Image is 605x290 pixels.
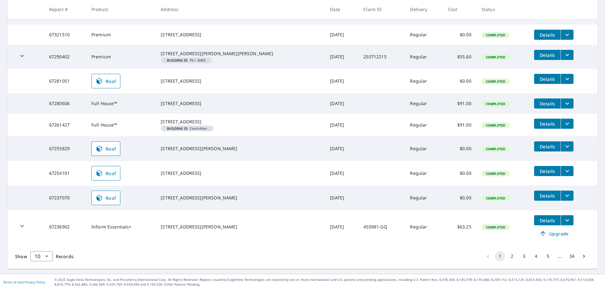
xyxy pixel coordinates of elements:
[405,69,443,93] td: Regular
[44,161,86,186] td: 67254101
[91,191,120,205] a: Roof
[325,93,358,114] td: [DATE]
[405,25,443,45] td: Regular
[538,101,557,107] span: Details
[161,195,320,201] div: [STREET_ADDRESS][PERSON_NAME]
[325,161,358,186] td: [DATE]
[15,253,27,259] span: Show
[44,136,86,161] td: 67255829
[495,251,505,261] button: page 1
[325,69,358,93] td: [DATE]
[538,32,557,38] span: Details
[405,161,443,186] td: Regular
[56,253,73,259] span: Records
[543,251,553,261] button: Go to page 5
[443,25,476,45] td: $0.00
[3,280,45,284] p: |
[567,251,577,261] button: Go to page 34
[325,136,358,161] td: [DATE]
[534,191,561,201] button: detailsBtn-67237070
[95,169,116,177] span: Roof
[86,25,156,45] td: Premium
[482,251,590,261] nav: pagination navigation
[358,45,405,69] td: 250712215
[482,171,509,176] span: Completed
[561,30,573,40] button: filesDropdownBtn-67321510
[161,119,320,125] div: [STREET_ADDRESS]
[534,141,561,151] button: detailsBtn-67255829
[91,141,120,156] a: Roof
[3,280,23,284] a: Terms of Use
[405,136,443,161] td: Regular
[531,251,541,261] button: Go to page 4
[91,166,120,181] a: Roof
[44,210,86,244] td: 67236902
[561,50,573,60] button: filesDropdownBtn-67290402
[86,114,156,136] td: Full House™
[325,45,358,69] td: [DATE]
[86,45,156,69] td: Premium
[44,69,86,93] td: 67281051
[482,33,509,37] span: Completed
[405,114,443,136] td: Regular
[534,166,561,176] button: detailsBtn-67254101
[443,45,476,69] td: $55.60
[561,74,573,84] button: filesDropdownBtn-67281051
[163,59,209,62] span: PS + SHED
[55,277,602,287] p: © 2025 Eagle View Technologies, Inc. and Pictometry International Corp. All Rights Reserved. Repo...
[325,25,358,45] td: [DATE]
[561,119,573,129] button: filesDropdownBtn-67261427
[161,145,320,152] div: [STREET_ADDRESS][PERSON_NAME]
[482,196,509,200] span: Completed
[95,194,116,202] span: Roof
[30,251,53,261] div: Show 10 records
[538,230,570,237] span: Upgrade
[482,55,509,59] span: Completed
[161,50,320,57] div: [STREET_ADDRESS][PERSON_NAME][PERSON_NAME]
[561,215,573,225] button: filesDropdownBtn-67236902
[443,186,476,210] td: $0.00
[30,247,53,265] div: 10
[443,93,476,114] td: $91.00
[443,161,476,186] td: $0.00
[519,251,529,261] button: Go to page 3
[538,217,557,223] span: Details
[443,69,476,93] td: $0.00
[358,210,405,244] td: 450981-GQ
[538,193,557,199] span: Details
[482,147,509,151] span: Completed
[86,210,156,244] td: Inform Essentials+
[44,186,86,210] td: 67237070
[538,144,557,150] span: Details
[561,191,573,201] button: filesDropdownBtn-67237070
[44,45,86,69] td: 67290402
[161,224,320,230] div: [STREET_ADDRESS][PERSON_NAME]
[443,136,476,161] td: $0.00
[25,280,45,284] a: Privacy Policy
[44,25,86,45] td: 67321510
[534,30,561,40] button: detailsBtn-67321510
[95,145,116,152] span: Roof
[163,127,211,130] span: Czech/Kleo
[161,100,320,107] div: [STREET_ADDRESS]
[325,186,358,210] td: [DATE]
[167,127,187,130] em: Building ID
[167,59,187,62] em: Building ID
[443,114,476,136] td: $91.00
[91,74,120,88] a: Roof
[534,215,561,225] button: detailsBtn-67236902
[561,141,573,151] button: filesDropdownBtn-67255829
[538,76,557,82] span: Details
[443,210,476,244] td: $63.25
[405,45,443,69] td: Regular
[579,251,589,261] button: Go to next page
[325,114,358,136] td: [DATE]
[482,79,509,84] span: Completed
[161,32,320,38] div: [STREET_ADDRESS]
[538,168,557,174] span: Details
[534,74,561,84] button: detailsBtn-67281051
[325,210,358,244] td: [DATE]
[44,114,86,136] td: 67261427
[534,98,561,109] button: detailsBtn-67280606
[482,123,509,127] span: Completed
